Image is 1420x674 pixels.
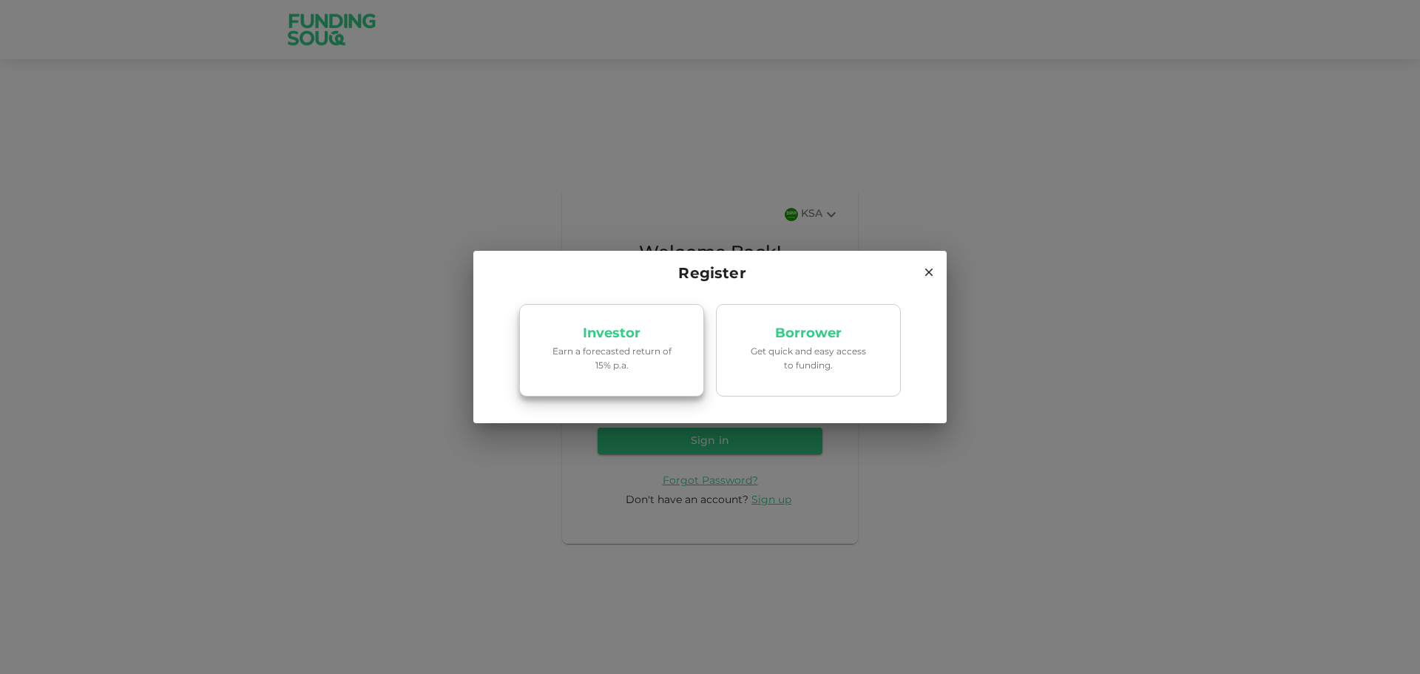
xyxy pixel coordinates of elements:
p: Get quick and easy access to funding. [745,346,871,374]
p: Borrower [775,327,842,341]
a: BorrowerGet quick and easy access to funding. [716,304,901,397]
a: InvestorEarn a forecasted return of 15% p.a. [519,304,704,397]
p: Earn a forecasted return of 15% p.a. [549,346,674,374]
span: Register [674,263,745,286]
p: Investor [583,327,640,341]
